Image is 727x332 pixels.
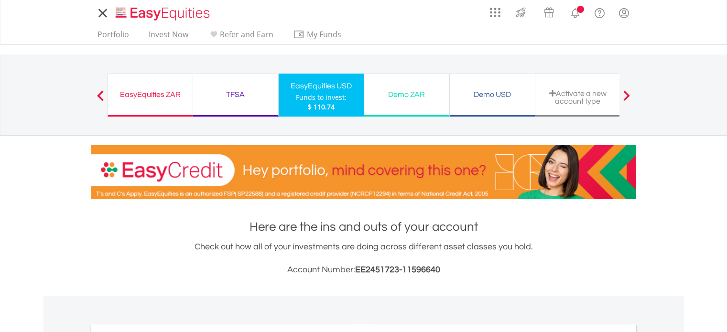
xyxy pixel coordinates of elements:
[114,6,214,21] img: EasyEquities_Logo.png
[587,2,612,21] a: FAQ's and Support
[94,30,133,44] a: Portfolio
[563,2,587,21] a: Notifications
[370,88,444,101] div: Demo ZAR
[293,28,356,41] span: My Funds
[114,88,187,101] div: EasyEquities ZAR
[541,5,557,20] img: vouchers-v2.svg
[91,218,636,236] h1: Here are the ins and outs of your account
[513,5,529,20] img: thrive-v2.svg
[456,88,529,101] div: Demo USD
[91,240,636,277] div: Check out how all of your investments are doing across different asset classes you hold.
[308,102,335,111] span: $ 110.74
[145,30,192,44] a: Invest Now
[484,2,507,18] a: AppsGrid
[199,88,272,101] div: TFSA
[541,89,615,105] div: Activate a new account type
[91,145,636,199] img: EasyCredit Promotion Banner
[355,265,440,274] span: EE2451723-11596640
[296,93,347,102] div: Funds to invest:
[490,7,500,18] img: grid-menu-icon.svg
[535,2,563,20] a: Vouchers
[284,79,358,93] div: EasyEquities USD
[612,2,636,23] a: My Profile
[112,2,214,21] a: Home page
[204,30,277,44] a: Refer and Earn
[91,263,636,277] h3: Account Number:
[220,29,273,40] span: Refer and Earn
